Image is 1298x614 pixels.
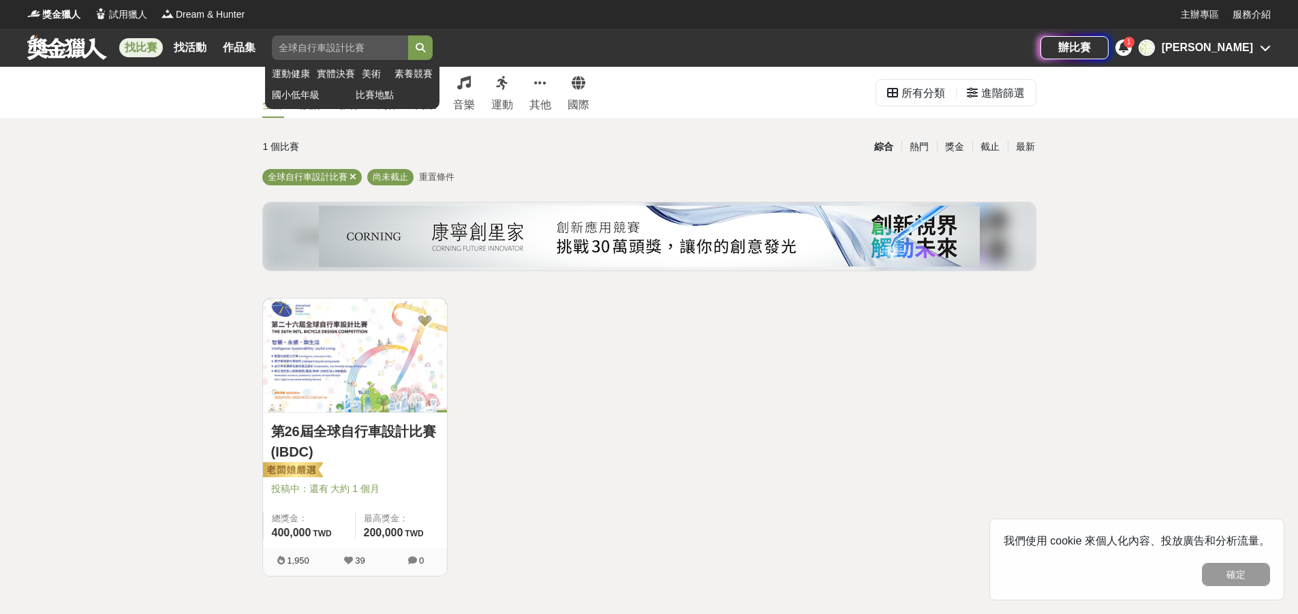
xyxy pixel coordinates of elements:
[568,97,589,113] div: 國際
[271,421,439,462] a: 第26屆全球自行車設計比賽(IBDC)
[866,135,901,159] div: 綜合
[168,38,212,57] a: 找活動
[529,67,551,118] a: 其他
[1004,535,1270,547] span: 我們使用 cookie 來個人化內容、投放廣告和分析流量。
[453,67,475,118] a: 音樂
[356,88,433,102] a: 比賽地點
[263,135,520,159] div: 1 個比賽
[27,7,80,22] a: Logo獎金獵人
[1202,563,1270,586] button: 確定
[42,7,80,22] span: 獎金獵人
[27,7,41,20] img: Logo
[272,88,349,102] a: 國小低年級
[364,527,403,538] span: 200,000
[1040,36,1109,59] a: 辦比賽
[119,38,163,57] a: 找比賽
[355,555,365,566] span: 39
[271,482,439,496] span: 投稿中：還有 大約 1 個月
[491,67,513,118] a: 運動
[217,38,261,57] a: 作品集
[364,512,439,525] span: 最高獎金：
[109,7,147,22] span: 試用獵人
[419,172,454,182] span: 重置條件
[272,527,311,538] span: 400,000
[901,80,945,107] div: 所有分類
[405,529,423,538] span: TWD
[1181,7,1219,22] a: 主辦專區
[901,135,937,159] div: 熱門
[262,67,284,118] a: 全部
[287,555,309,566] span: 1,950
[1139,40,1155,56] div: 溫
[263,298,447,412] img: Cover Image
[1127,38,1131,46] span: 1
[319,206,980,267] img: 450e0687-a965-40c0-abf0-84084e733638.png
[268,172,347,182] span: 全球自行車設計比賽
[161,7,245,22] a: LogoDream & Hunter
[529,97,551,113] div: 其他
[491,97,513,113] div: 運動
[260,461,323,480] img: 老闆娘嚴選
[1008,135,1043,159] div: 最新
[94,7,147,22] a: Logo試用獵人
[972,135,1008,159] div: 截止
[161,7,174,20] img: Logo
[313,529,331,538] span: TWD
[1233,7,1271,22] a: 服務介紹
[981,80,1025,107] div: 進階篩選
[272,512,347,525] span: 總獎金：
[272,67,310,81] a: 運動健康
[1162,40,1253,56] div: [PERSON_NAME]
[317,67,355,81] a: 實體決賽
[262,97,284,113] div: 全部
[937,135,972,159] div: 獎金
[94,7,108,20] img: Logo
[263,298,447,413] a: Cover Image
[272,35,408,60] input: 全球自行車設計比賽
[453,97,475,113] div: 音樂
[419,555,424,566] span: 0
[395,67,433,81] a: 素養競賽
[176,7,245,22] span: Dream & Hunter
[568,67,589,118] a: 國際
[362,67,388,81] a: 美術
[373,172,408,182] span: 尚未截止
